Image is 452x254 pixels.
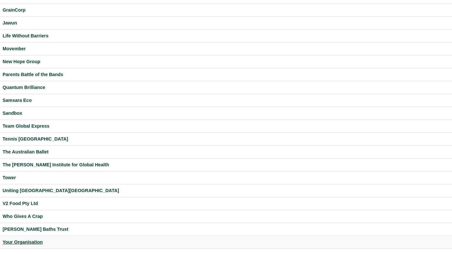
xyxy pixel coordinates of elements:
a: Movember [3,45,449,53]
a: Tennis [GEOGRAPHIC_DATA] [3,135,449,143]
a: Life Without Barriers [3,32,449,40]
a: V2 Food Pty Ltd [3,200,449,207]
a: Your Organisation [3,239,449,246]
a: The Australian Ballet [3,148,449,156]
a: Samsara Eco [3,97,449,104]
a: Quantum Brilliance [3,84,449,91]
a: Who Gives A Crap [3,213,449,220]
a: Sandbox [3,110,449,117]
a: Uniting [GEOGRAPHIC_DATA][GEOGRAPHIC_DATA] [3,187,449,194]
a: Team Global Express [3,122,449,130]
a: Parents Battle of the Bands [3,71,449,78]
a: New Hope Group [3,58,449,65]
a: [PERSON_NAME] Baths Trust [3,226,449,233]
a: The [PERSON_NAME] Institute for Global Health [3,161,449,169]
a: Jawun [3,19,449,27]
a: GrainCorp [3,6,449,14]
a: Tower [3,174,449,181]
